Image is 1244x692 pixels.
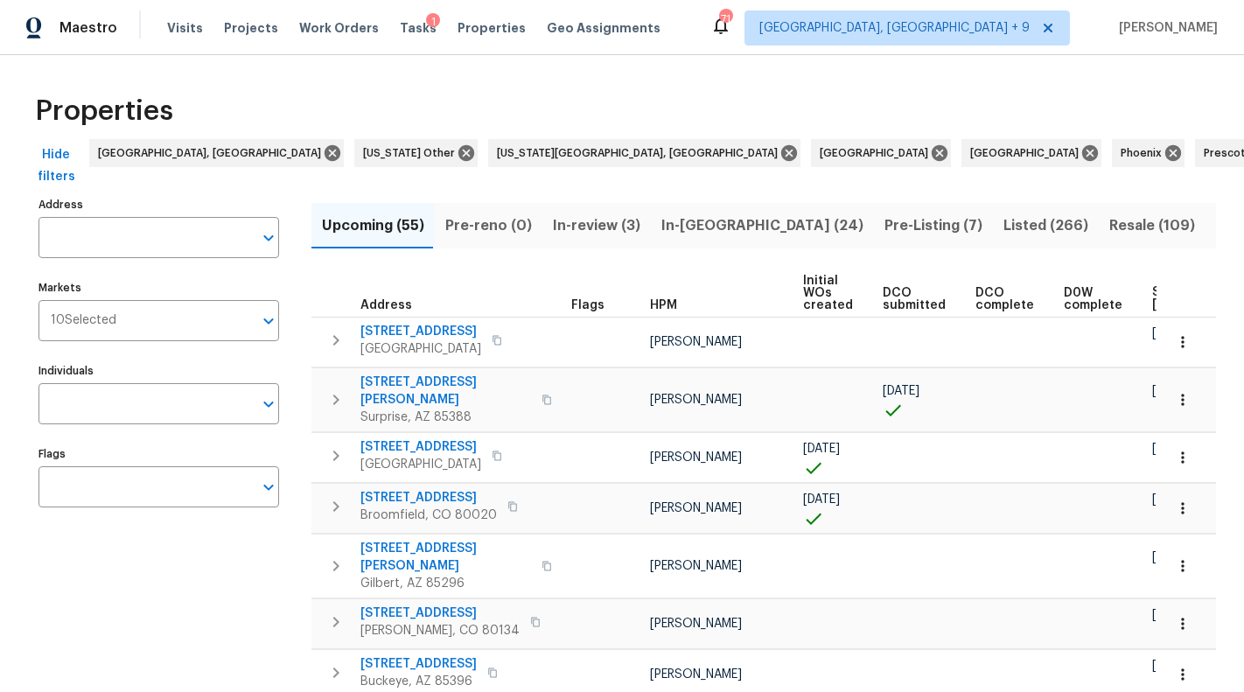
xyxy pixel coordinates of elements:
[360,299,412,311] span: Address
[360,673,477,690] span: Buckeye, AZ 85396
[360,340,481,358] span: [GEOGRAPHIC_DATA]
[1112,19,1218,37] span: [PERSON_NAME]
[961,139,1101,167] div: [GEOGRAPHIC_DATA]
[256,226,281,250] button: Open
[35,144,77,187] span: Hide filters
[322,213,424,238] span: Upcoming (55)
[360,605,520,622] span: [STREET_ADDRESS]
[650,394,742,406] span: [PERSON_NAME]
[488,139,800,167] div: [US_STATE][GEOGRAPHIC_DATA], [GEOGRAPHIC_DATA]
[360,323,481,340] span: [STREET_ADDRESS]
[811,139,951,167] div: [GEOGRAPHIC_DATA]
[38,366,279,376] label: Individuals
[256,392,281,416] button: Open
[35,102,173,120] span: Properties
[883,385,919,397] span: [DATE]
[224,19,278,37] span: Projects
[803,493,840,506] span: [DATE]
[98,144,328,162] span: [GEOGRAPHIC_DATA], [GEOGRAPHIC_DATA]
[256,475,281,500] button: Open
[1152,443,1189,455] span: [DATE]
[51,313,116,328] span: 10 Selected
[1112,139,1185,167] div: Phoenix
[38,449,279,459] label: Flags
[426,13,440,31] div: 1
[1152,327,1189,339] span: [DATE]
[299,19,379,37] span: Work Orders
[360,438,481,456] span: [STREET_ADDRESS]
[650,451,742,464] span: [PERSON_NAME]
[1152,660,1189,672] span: [DATE]
[400,22,437,34] span: Tasks
[28,139,84,192] button: Hide filters
[571,299,605,311] span: Flags
[1152,385,1189,397] span: [DATE]
[883,287,946,311] span: DCO submitted
[884,213,982,238] span: Pre-Listing (7)
[360,540,531,575] span: [STREET_ADDRESS][PERSON_NAME]
[354,139,478,167] div: [US_STATE] Other
[1152,609,1189,621] span: [DATE]
[360,456,481,473] span: [GEOGRAPHIC_DATA]
[360,374,531,409] span: [STREET_ADDRESS][PERSON_NAME]
[650,299,677,311] span: HPM
[89,139,344,167] div: [GEOGRAPHIC_DATA], [GEOGRAPHIC_DATA]
[650,668,742,681] span: [PERSON_NAME]
[1152,493,1189,506] span: [DATE]
[803,443,840,455] span: [DATE]
[1109,213,1195,238] span: Resale (109)
[650,560,742,572] span: [PERSON_NAME]
[59,19,117,37] span: Maestro
[167,19,203,37] span: Visits
[650,336,742,348] span: [PERSON_NAME]
[759,19,1030,37] span: [GEOGRAPHIC_DATA], [GEOGRAPHIC_DATA] + 9
[363,144,462,162] span: [US_STATE] Other
[256,309,281,333] button: Open
[970,144,1086,162] span: [GEOGRAPHIC_DATA]
[445,213,532,238] span: Pre-reno (0)
[38,199,279,210] label: Address
[719,10,731,28] div: 71
[360,622,520,640] span: [PERSON_NAME], CO 80134
[820,144,935,162] span: [GEOGRAPHIC_DATA]
[661,213,863,238] span: In-[GEOGRAPHIC_DATA] (24)
[547,19,660,37] span: Geo Assignments
[360,575,531,592] span: Gilbert, AZ 85296
[458,19,526,37] span: Properties
[1064,287,1122,311] span: D0W complete
[1152,551,1189,563] span: [DATE]
[360,507,497,524] span: Broomfield, CO 80020
[497,144,785,162] span: [US_STATE][GEOGRAPHIC_DATA], [GEOGRAPHIC_DATA]
[650,502,742,514] span: [PERSON_NAME]
[650,618,742,630] span: [PERSON_NAME]
[360,655,477,673] span: [STREET_ADDRESS]
[360,489,497,507] span: [STREET_ADDRESS]
[1121,144,1169,162] span: Phoenix
[803,275,853,311] span: Initial WOs created
[553,213,640,238] span: In-review (3)
[1003,213,1088,238] span: Listed (266)
[360,409,531,426] span: Surprise, AZ 85388
[38,283,279,293] label: Markets
[975,287,1034,311] span: DCO complete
